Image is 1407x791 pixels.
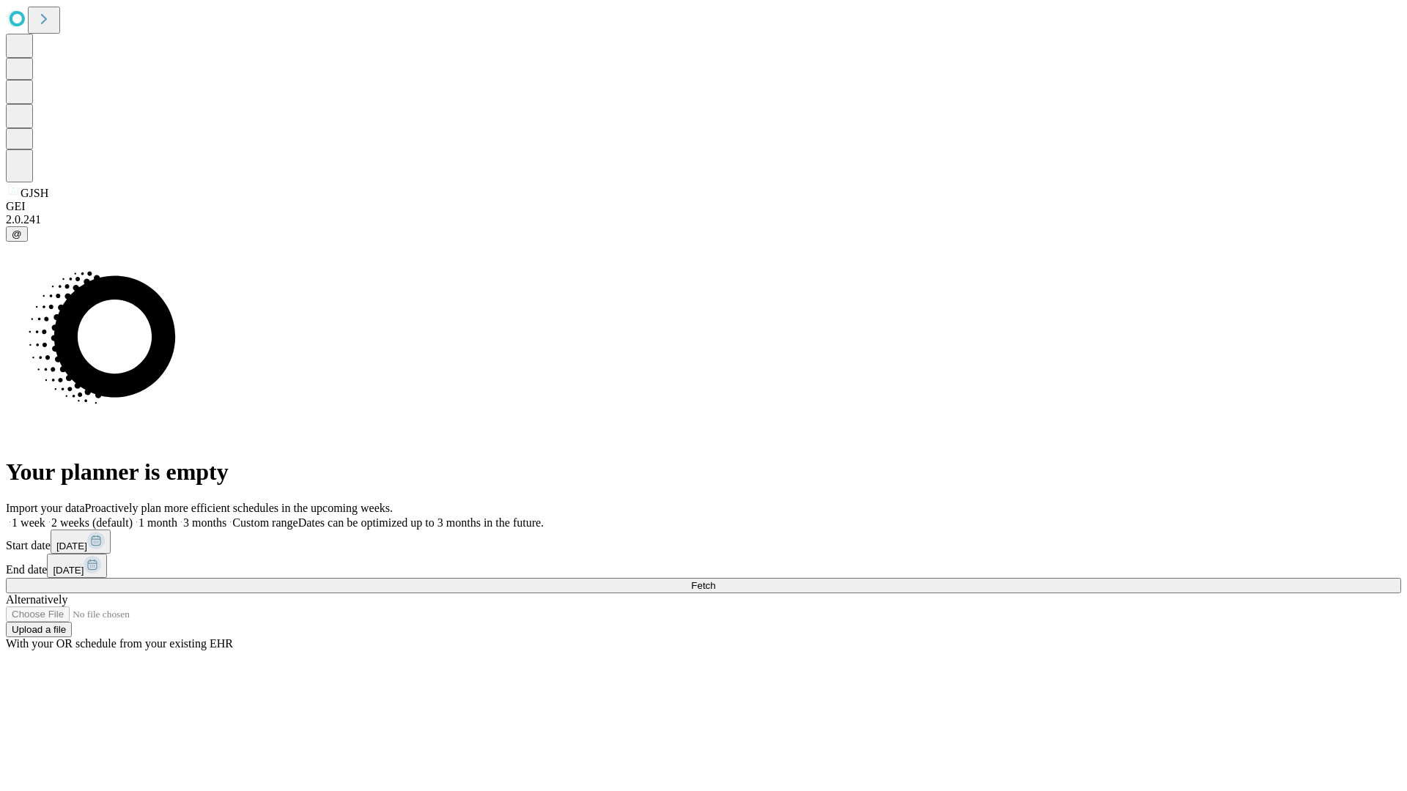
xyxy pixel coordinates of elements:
button: [DATE] [51,530,111,554]
button: Fetch [6,578,1401,593]
div: End date [6,554,1401,578]
span: Alternatively [6,593,67,606]
span: 2 weeks (default) [51,516,133,529]
span: [DATE] [56,541,87,552]
span: 1 month [139,516,177,529]
span: Fetch [691,580,715,591]
span: Custom range [232,516,298,529]
span: Proactively plan more efficient schedules in the upcoming weeks. [85,502,393,514]
button: [DATE] [47,554,107,578]
button: @ [6,226,28,242]
h1: Your planner is empty [6,458,1401,486]
span: Dates can be optimized up to 3 months in the future. [298,516,544,529]
span: Import your data [6,502,85,514]
span: @ [12,229,22,239]
span: 1 week [12,516,45,529]
span: GJSH [21,187,48,199]
span: With your OR schedule from your existing EHR [6,637,233,650]
div: Start date [6,530,1401,554]
div: GEI [6,200,1401,213]
span: [DATE] [53,565,84,576]
div: 2.0.241 [6,213,1401,226]
button: Upload a file [6,622,72,637]
span: 3 months [183,516,226,529]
